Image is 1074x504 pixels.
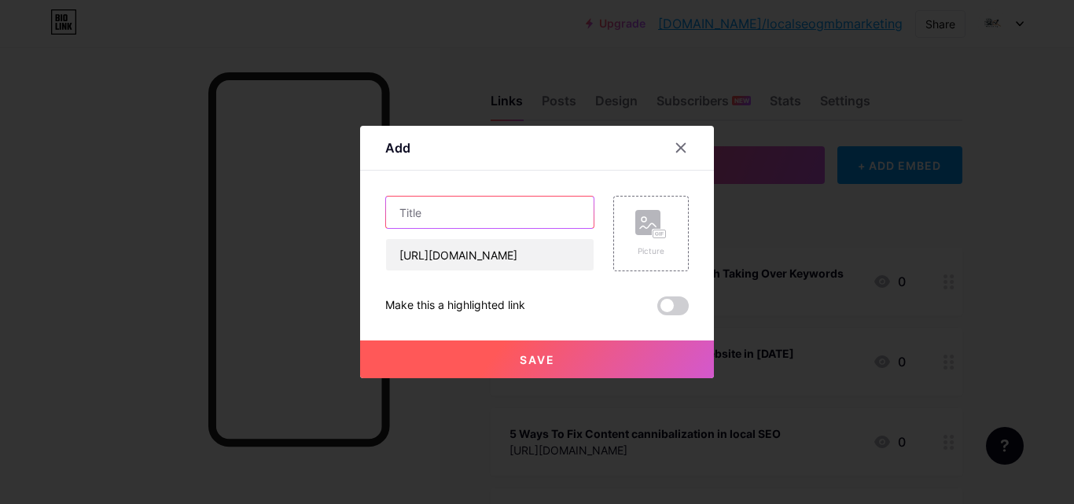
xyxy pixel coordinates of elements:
[520,353,555,366] span: Save
[386,197,594,228] input: Title
[385,138,410,157] div: Add
[635,245,667,257] div: Picture
[360,340,714,378] button: Save
[385,296,525,315] div: Make this a highlighted link
[386,239,594,270] input: URL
